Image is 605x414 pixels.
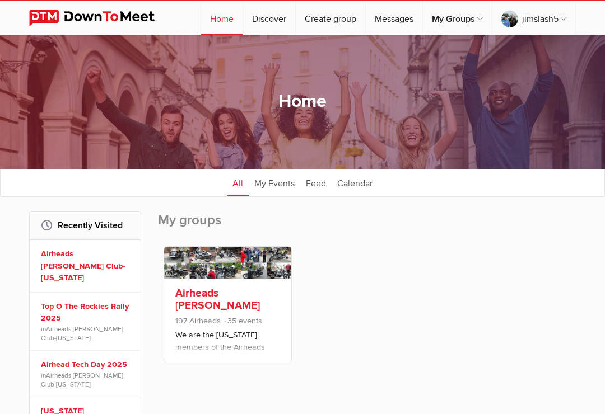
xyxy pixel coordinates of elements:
[41,371,123,388] a: Airheads [PERSON_NAME] Club-[US_STATE]
[41,325,123,342] a: Airheads [PERSON_NAME] Club-[US_STATE]
[41,371,133,389] span: in
[41,300,133,324] a: Top O The Rockies Rally 2025
[175,286,260,324] a: Airheads [PERSON_NAME] Club-[US_STATE]
[41,359,133,371] a: Airhead Tech Day 2025
[175,329,280,385] p: We are the [US_STATE] members of the Airheads [PERSON_NAME] Club (Airheads [PERSON_NAME] Club - C...
[423,1,492,35] a: My Groups
[175,316,221,326] span: 197 Airheads
[223,316,262,326] span: 35 events
[201,1,243,35] a: Home
[41,324,133,342] span: in
[249,168,300,196] a: My Events
[41,212,129,239] h2: Recently Visited
[158,211,576,241] h2: My groups
[29,10,172,26] img: DownToMeet
[278,90,327,114] h1: Home
[366,1,422,35] a: Messages
[227,168,249,196] a: All
[332,168,378,196] a: Calendar
[296,1,365,35] a: Create group
[300,168,332,196] a: Feed
[492,1,575,35] a: jimslash5
[243,1,295,35] a: Discover
[41,248,133,284] a: Airheads [PERSON_NAME] Club-[US_STATE]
